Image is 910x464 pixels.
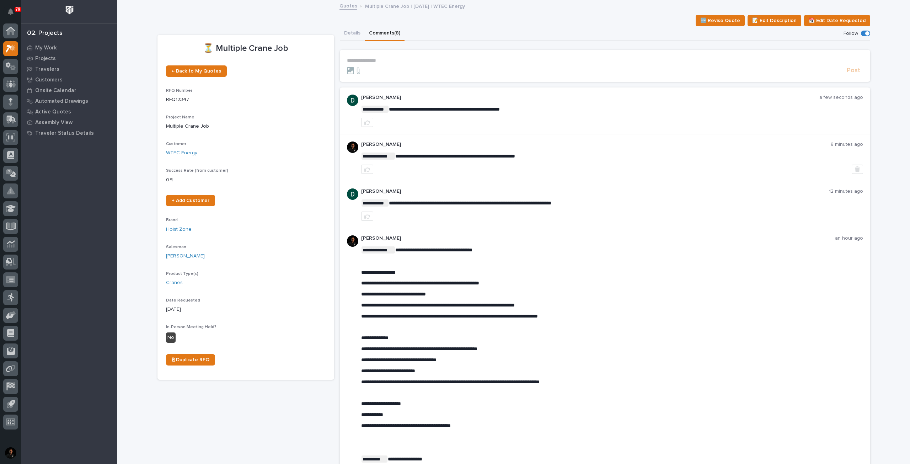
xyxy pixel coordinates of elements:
[166,354,215,366] a: ⎘ Duplicate RFQ
[166,142,186,146] span: Customer
[347,235,358,247] img: 1cuUYOxSRWZudHgABrOC
[35,77,63,83] p: Customers
[21,64,117,74] a: Travelers
[21,128,117,138] a: Traveler Status Details
[361,188,829,194] p: [PERSON_NAME]
[166,279,183,287] a: Cranes
[35,98,88,105] p: Automated Drawings
[9,9,18,20] div: Notifications79
[172,357,209,362] span: ⎘ Duplicate RFQ
[35,66,59,73] p: Travelers
[166,245,186,249] span: Salesman
[361,142,831,148] p: [PERSON_NAME]
[847,66,860,75] span: Post
[844,31,858,37] p: Follow
[166,226,192,233] a: Hoist Zone
[21,74,117,85] a: Customers
[835,235,863,241] p: an hour ago
[365,26,405,41] button: Comments (8)
[21,53,117,64] a: Projects
[829,188,863,194] p: 12 minutes ago
[35,87,76,94] p: Onsite Calendar
[21,117,117,128] a: Assembly View
[166,43,326,54] p: ⏳ Multiple Crane Job
[831,142,863,148] p: 8 minutes ago
[166,96,326,103] p: RFQ12347
[852,165,863,174] button: Delete post
[804,15,870,26] button: 📅 Edit Date Requested
[361,212,373,221] button: like this post
[166,218,178,222] span: Brand
[166,169,228,173] span: Success Rate (from customer)
[21,85,117,96] a: Onsite Calendar
[748,15,801,26] button: 📝 Edit Description
[35,55,56,62] p: Projects
[16,7,20,12] p: 79
[21,106,117,117] a: Active Quotes
[166,332,176,343] div: No
[700,16,740,25] span: 🆕 Revise Quote
[844,66,863,75] button: Post
[3,4,18,19] button: Notifications
[21,42,117,53] a: My Work
[347,188,358,200] img: ACg8ocJgdhFn4UJomsYM_ouCmoNuTXbjHW0N3LU2ED0DpQ4pt1V6hA=s96-c
[166,89,192,93] span: RFQ Number
[819,95,863,101] p: a few seconds ago
[166,298,200,303] span: Date Requested
[347,95,358,106] img: ACg8ocJgdhFn4UJomsYM_ouCmoNuTXbjHW0N3LU2ED0DpQ4pt1V6hA=s96-c
[166,252,205,260] a: [PERSON_NAME]
[35,130,94,137] p: Traveler Status Details
[35,45,57,51] p: My Work
[347,142,358,153] img: 1cuUYOxSRWZudHgABrOC
[63,4,76,17] img: Workspace Logo
[752,16,797,25] span: 📝 Edit Description
[809,16,866,25] span: 📅 Edit Date Requested
[365,2,465,10] p: Multiple Crane Job | [DATE] | WTEC Energy
[166,195,215,206] a: + Add Customer
[361,165,373,174] button: like this post
[166,306,326,313] p: [DATE]
[166,65,227,77] a: ← Back to My Quotes
[340,26,365,41] button: Details
[3,446,18,460] button: users-avatar
[166,272,198,276] span: Product Type(s)
[361,235,835,241] p: [PERSON_NAME]
[361,118,373,127] button: like this post
[166,325,216,329] span: In-Person Meeting Held?
[166,149,197,157] a: WTEC Energy
[166,123,326,130] p: Multiple Crane Job
[27,30,63,37] div: 02. Projects
[696,15,745,26] button: 🆕 Revise Quote
[172,69,221,74] span: ← Back to My Quotes
[361,95,819,101] p: [PERSON_NAME]
[21,96,117,106] a: Automated Drawings
[172,198,209,203] span: + Add Customer
[35,109,71,115] p: Active Quotes
[35,119,73,126] p: Assembly View
[166,115,194,119] span: Project Name
[339,1,357,10] a: Quotes
[166,176,326,184] p: 0 %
